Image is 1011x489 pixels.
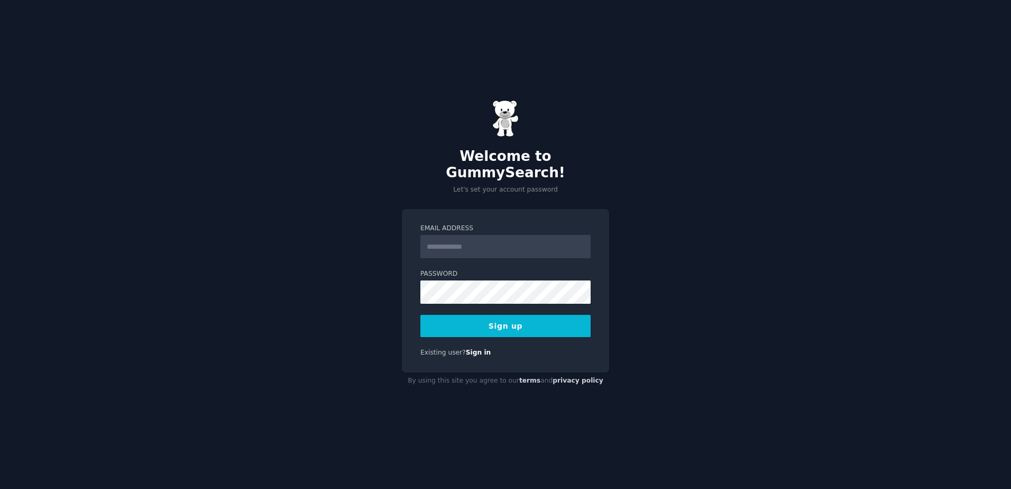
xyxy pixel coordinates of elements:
img: Gummy Bear [492,100,519,137]
label: Password [420,269,591,279]
label: Email Address [420,224,591,233]
a: Sign in [466,349,491,356]
div: By using this site you agree to our and [402,373,609,390]
a: privacy policy [553,377,603,384]
h2: Welcome to GummySearch! [402,148,609,182]
a: terms [519,377,540,384]
span: Existing user? [420,349,466,356]
p: Let's set your account password [402,185,609,195]
button: Sign up [420,315,591,337]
